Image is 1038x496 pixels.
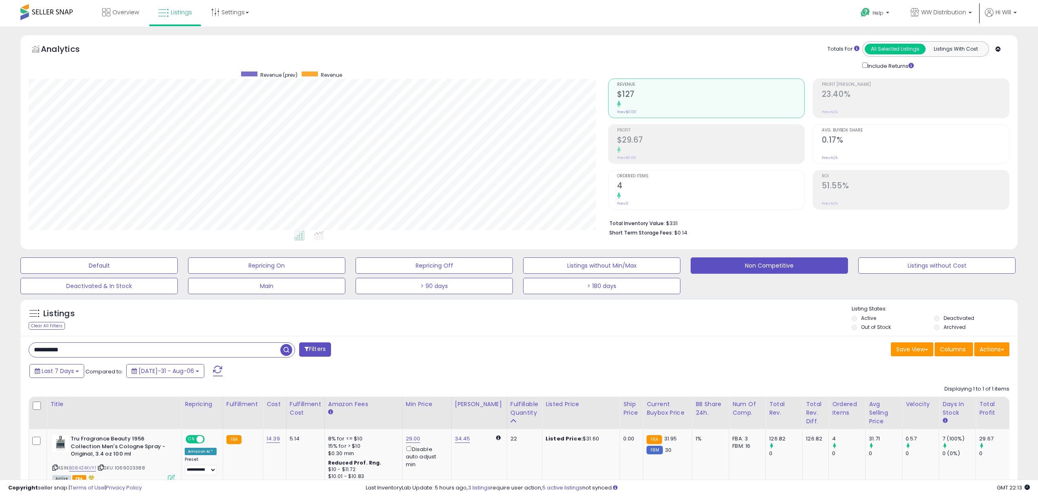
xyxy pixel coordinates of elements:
span: 31.95 [664,435,677,442]
span: 2025-08-14 22:13 GMT [997,484,1030,492]
div: Title [50,400,178,409]
div: 126.82 [806,435,822,442]
span: | SKU: 1069023388 [97,465,145,471]
div: 0 (0%) [942,450,975,457]
span: OFF [204,436,217,443]
span: 30 [665,446,671,454]
div: $10 - $11.72 [328,466,396,473]
span: Profit [PERSON_NAME] [822,83,1009,87]
div: Preset: [185,457,217,475]
div: Cost [266,400,283,409]
div: 4 [832,435,865,442]
div: Ship Price [623,400,640,417]
a: Help [854,1,897,27]
span: Overview [112,8,139,16]
div: Fulfillment [226,400,259,409]
div: 29.67 [979,435,1012,442]
button: Deactivated & In Stock [20,278,178,294]
div: 22 [510,435,536,442]
button: Actions [974,342,1009,356]
span: Hi Will [995,8,1011,16]
a: 14.39 [266,435,280,443]
span: Profit [617,128,804,133]
span: Last 7 Days [42,367,74,375]
div: Total Profit [979,400,1009,417]
a: 5 active listings [542,484,582,492]
a: 3 listings [468,484,490,492]
div: 7 (100%) [942,435,975,442]
strong: Copyright [8,484,38,492]
div: Total Rev. [769,400,799,417]
div: $0.30 min [328,450,396,457]
a: 29.00 [406,435,421,443]
button: Last 7 Days [29,364,84,378]
button: [DATE]-31 - Aug-06 [126,364,204,378]
span: Revenue (prev) [260,71,298,78]
div: Repricing [185,400,219,409]
span: [DATE]-31 - Aug-06 [139,367,194,375]
label: Out of Stock [861,324,891,331]
small: Amazon Fees. [328,409,333,416]
span: Listings [171,8,192,16]
small: Prev: $0.00 [617,155,636,160]
small: FBA [647,435,662,444]
button: Main [188,278,345,294]
label: Deactivated [944,315,974,322]
div: 8% for <= $10 [328,435,396,442]
div: Include Returns [856,61,924,70]
div: 126.82 [769,435,802,442]
span: FBA [72,475,86,482]
div: 5.14 [290,435,318,442]
div: Fulfillment Cost [290,400,321,417]
button: Columns [935,342,973,356]
div: 0.57 [906,435,939,442]
div: Days In Stock [942,400,972,417]
div: Displaying 1 to 1 of 1 items [944,385,1009,393]
div: Disable auto adjust min [406,445,445,468]
span: ROI [822,174,1009,179]
div: Amazon Fees [328,400,399,409]
i: Get Help [860,7,870,18]
div: Avg Selling Price [869,400,899,426]
div: Fulfillable Quantity [510,400,539,417]
span: WW Distribution [921,8,966,16]
b: Total Inventory Value: [609,220,665,227]
button: Listings without Min/Max [523,257,680,274]
b: Short Term Storage Fees: [609,229,673,236]
a: Terms of Use [70,484,105,492]
span: Ordered Items [617,174,804,179]
small: Prev: N/A [822,201,838,206]
span: Revenue [321,71,342,78]
h5: Analytics [41,43,96,57]
span: $0.14 [674,229,687,237]
div: 0 [906,450,939,457]
div: Total Rev. Diff. [806,400,825,426]
b: Listed Price: [546,435,583,442]
a: Privacy Policy [106,484,142,492]
div: Current Buybox Price [647,400,689,417]
a: Hi Will [985,8,1017,27]
div: 0 [869,450,902,457]
h5: Listings [43,308,75,319]
h2: 0.17% [822,135,1009,146]
div: BB Share 24h. [696,400,725,417]
div: 15% for > $10 [328,442,396,450]
button: > 180 days [523,278,680,294]
div: [PERSON_NAME] [455,400,503,409]
div: Num of Comp. [732,400,762,417]
a: B084Z4KVY1 [69,465,96,471]
b: Tru Fragrance Beauty 1956 Collection Men's Cologne Spray -Original, 3.4 oz 100 ml [71,435,170,460]
button: All Selected Listings [865,44,926,54]
div: 1% [696,435,723,442]
button: Listings With Cost [925,44,986,54]
div: Velocity [906,400,935,409]
span: ON [186,436,197,443]
div: 0 [769,450,802,457]
div: seller snap | | [8,484,142,492]
span: All listings currently available for purchase on Amazon [52,475,71,482]
i: hazardous material [86,475,95,480]
li: $331 [609,218,1004,228]
small: FBA [226,435,242,444]
small: Prev: N/A [822,109,838,114]
span: Avg. Buybox Share [822,128,1009,133]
